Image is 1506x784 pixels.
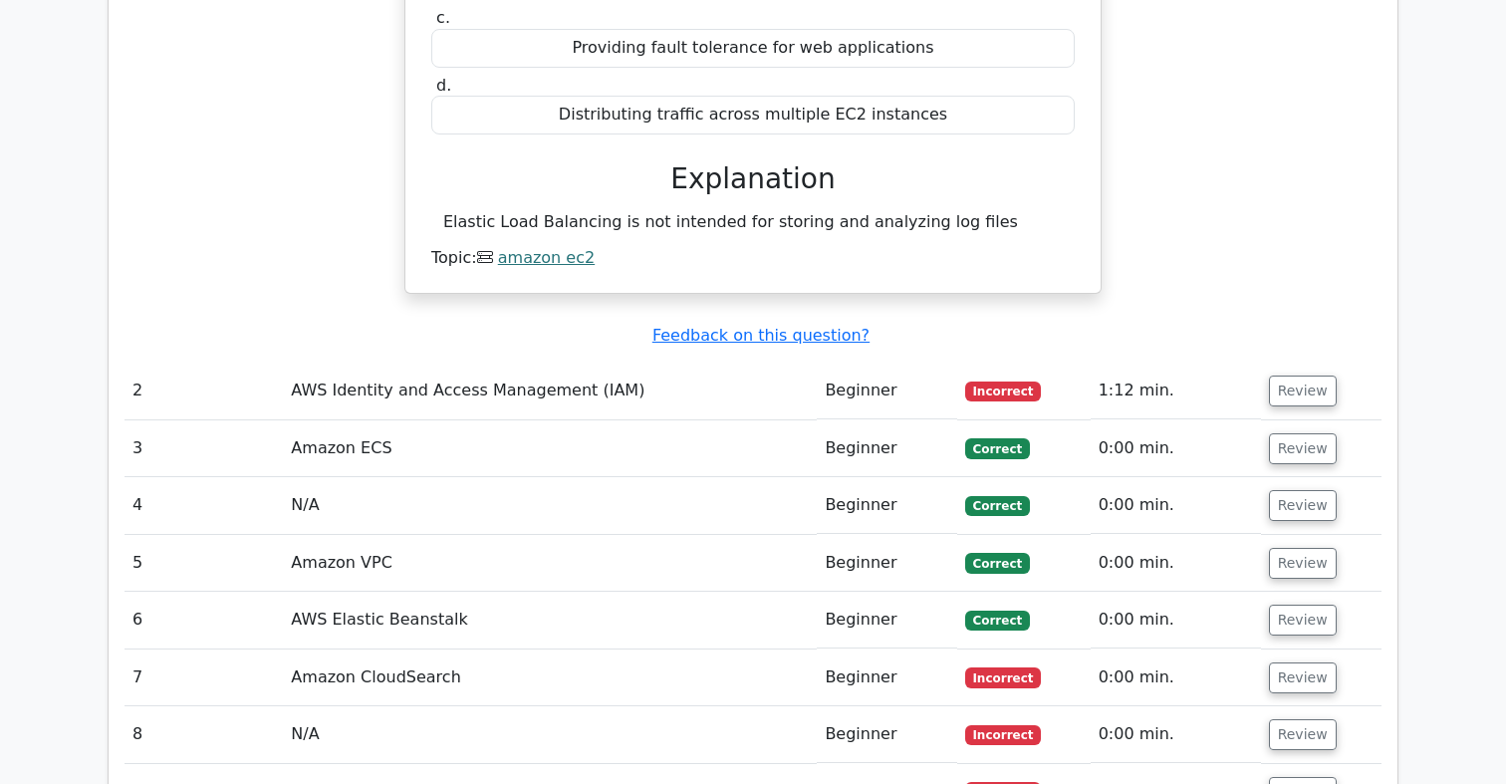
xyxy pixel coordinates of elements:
button: Review [1269,662,1337,693]
td: 1:12 min. [1091,363,1261,419]
span: Correct [965,553,1030,573]
button: Review [1269,605,1337,636]
td: 4 [125,477,283,534]
span: d. [436,76,451,95]
td: 2 [125,363,283,419]
td: Beginner [817,420,956,477]
td: Beginner [817,706,956,763]
td: 6 [125,592,283,649]
a: Feedback on this question? [652,326,870,345]
button: Review [1269,719,1337,750]
td: Beginner [817,477,956,534]
td: 8 [125,706,283,763]
td: 0:00 min. [1091,420,1261,477]
span: Incorrect [965,382,1042,401]
td: Beginner [817,363,956,419]
button: Review [1269,433,1337,464]
span: Correct [965,438,1030,458]
span: c. [436,8,450,27]
span: Correct [965,496,1030,516]
td: 5 [125,535,283,592]
td: Beginner [817,592,956,649]
td: 0:00 min. [1091,592,1261,649]
td: Amazon VPC [283,535,817,592]
div: Providing fault tolerance for web applications [431,29,1075,68]
td: N/A [283,706,817,763]
h3: Explanation [443,162,1063,196]
td: 7 [125,650,283,706]
span: Incorrect [965,725,1042,745]
div: Topic: [431,248,1075,269]
td: 3 [125,420,283,477]
td: AWS Elastic Beanstalk [283,592,817,649]
td: 0:00 min. [1091,477,1261,534]
a: amazon ec2 [498,248,595,267]
span: Incorrect [965,667,1042,687]
td: 0:00 min. [1091,535,1261,592]
button: Review [1269,548,1337,579]
span: Correct [965,611,1030,631]
td: Amazon ECS [283,420,817,477]
td: AWS Identity and Access Management (IAM) [283,363,817,419]
div: Distributing traffic across multiple EC2 instances [431,96,1075,134]
div: Elastic Load Balancing is not intended for storing and analyzing log files [443,212,1063,233]
td: 0:00 min. [1091,650,1261,706]
button: Review [1269,490,1337,521]
td: Amazon CloudSearch [283,650,817,706]
td: Beginner [817,535,956,592]
td: Beginner [817,650,956,706]
td: 0:00 min. [1091,706,1261,763]
button: Review [1269,376,1337,406]
td: N/A [283,477,817,534]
